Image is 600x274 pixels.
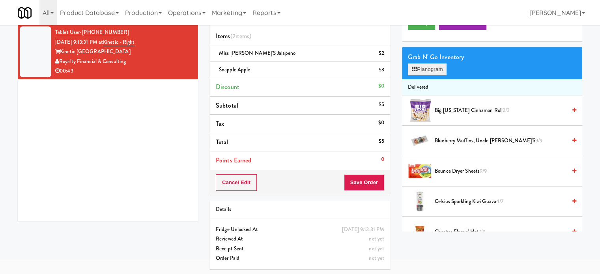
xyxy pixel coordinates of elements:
div: Details [216,205,384,214]
li: Delivered [402,79,582,96]
span: Subtotal [216,101,238,110]
div: Cheetos Flamin' Hot7/8 [432,227,576,237]
div: Kinetic [GEOGRAPHIC_DATA] [55,47,192,57]
span: not yet [369,254,384,262]
span: Blueberry Muffins, Uncle [PERSON_NAME]'s [435,136,566,146]
div: Order Paid [216,253,384,263]
li: Tablet User· [PHONE_NUMBER][DATE] 9:13:31 PM atKinetic - RightKinetic [GEOGRAPHIC_DATA]Royalty Fi... [18,24,198,79]
ng-pluralize: items [236,32,250,41]
span: Discount [216,82,239,91]
span: Big [US_STATE] Cinnamon Roll [435,106,566,116]
div: $0 [378,81,384,91]
img: Micromart [18,6,32,20]
span: (2 ) [230,32,252,41]
div: Blueberry Muffins, Uncle [PERSON_NAME]'s9/9 [432,136,576,146]
span: Points Earned [216,156,251,165]
a: Kinetic - Right [103,38,135,46]
span: 9/9 [535,137,542,144]
button: Save Order [344,174,384,191]
span: Items [216,32,251,41]
div: $3 [379,65,384,75]
span: 9/9 [480,167,487,175]
span: Total [216,138,228,147]
span: Cheetos Flamin' Hot [435,227,566,237]
div: $2 [379,48,384,58]
span: not yet [369,245,384,252]
div: 0 [381,155,384,164]
div: Celsius Sparkling Kiwi Guava4/7 [432,197,576,207]
div: Bounce Dryer Sheets9/9 [432,166,576,176]
span: Snapple Apple [219,66,250,73]
div: [DATE] 9:13:31 PM [342,225,384,235]
div: Receipt Sent [216,244,384,254]
span: 2/3 [503,106,510,114]
span: Celsius Sparkling Kiwi Guava [435,197,566,207]
div: 00:43 [55,66,192,76]
span: 4/7 [496,198,503,205]
div: Grab N' Go Inventory [408,51,576,63]
div: $0 [378,118,384,128]
div: $5 [379,100,384,110]
span: · [PHONE_NUMBER] [80,28,129,36]
span: 7/8 [479,228,486,235]
div: Reviewed At [216,234,384,244]
span: Tax [216,119,224,128]
span: Bounce Dryer Sheets [435,166,566,176]
span: not yet [369,235,384,242]
div: Big [US_STATE] Cinnamon Roll2/3 [432,106,576,116]
div: $5 [379,136,384,146]
span: [DATE] 9:13:31 PM at [55,38,103,46]
button: Cancel Edit [216,174,257,191]
span: Miss [PERSON_NAME]'s Jalapeno [219,49,295,57]
div: Fridge Unlocked At [216,225,384,235]
a: Tablet User· [PHONE_NUMBER] [55,28,129,36]
button: Planogram [408,63,447,75]
div: Royalty Financial & Consulting [55,57,192,67]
